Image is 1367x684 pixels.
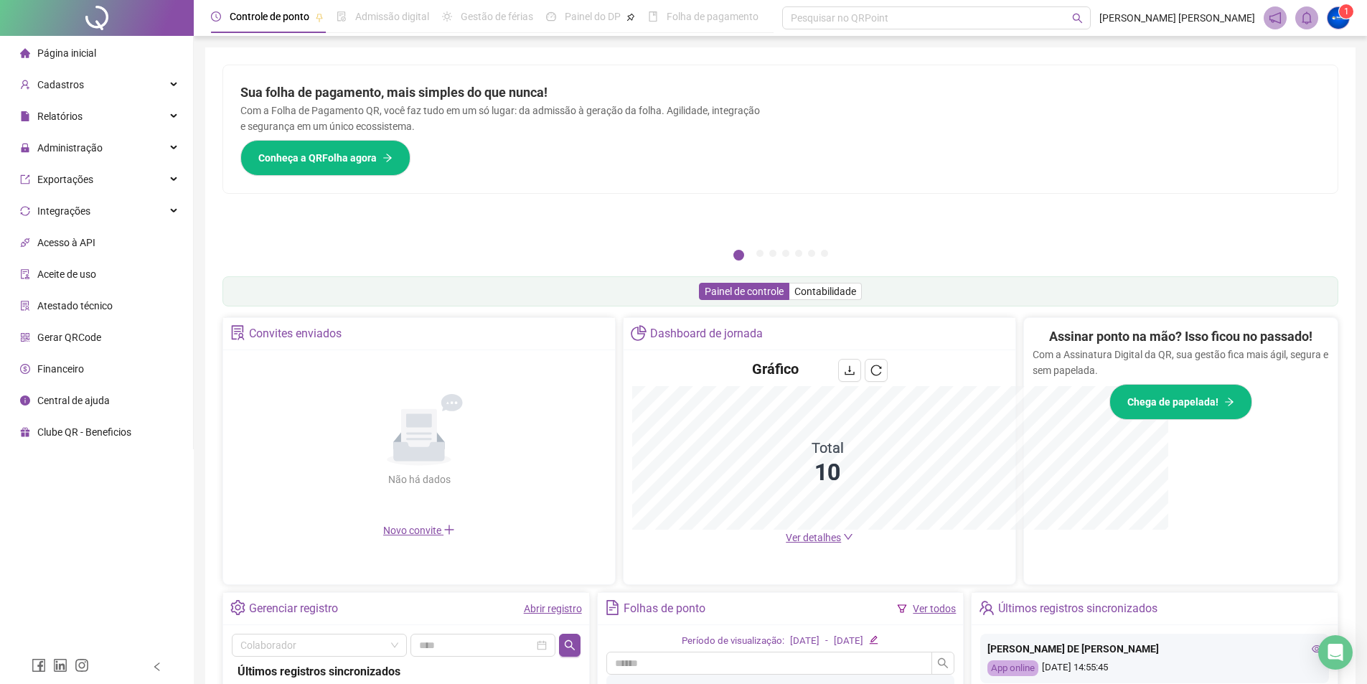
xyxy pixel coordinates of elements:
[808,250,815,257] button: 6
[238,662,575,680] div: Últimos registros sincronizados
[355,11,429,22] span: Admissão digital
[230,325,245,340] span: solution
[913,603,956,614] a: Ver todos
[1127,394,1218,410] span: Chega de papelada!
[258,150,377,166] span: Conheça a QRFolha agora
[624,596,705,621] div: Folhas de ponto
[37,205,90,217] span: Integrações
[631,325,646,340] span: pie-chart
[20,48,30,58] span: home
[667,11,758,22] span: Folha de pagamento
[1033,347,1329,378] p: Com a Assinatura Digital da QR, sua gestão fica mais ágil, segura e sem papelada.
[382,153,393,163] span: arrow-right
[32,658,46,673] span: facebook
[786,532,853,543] a: Ver detalhes down
[315,13,324,22] span: pushpin
[937,657,949,669] span: search
[897,604,907,614] span: filter
[790,634,819,649] div: [DATE]
[843,532,853,542] span: down
[20,427,30,437] span: gift
[249,322,342,346] div: Convites enviados
[37,237,95,248] span: Acesso à API
[20,206,30,216] span: sync
[37,395,110,406] span: Central de ajuda
[20,332,30,342] span: qrcode
[1344,6,1349,17] span: 1
[998,596,1157,621] div: Últimos registros sincronizados
[1099,10,1255,26] span: [PERSON_NAME] [PERSON_NAME]
[20,395,30,406] span: info-circle
[987,660,1322,677] div: [DATE] 14:55:45
[1318,635,1353,670] div: Open Intercom Messenger
[705,286,784,297] span: Painel de controle
[870,365,882,376] span: reload
[20,364,30,374] span: dollar
[240,140,410,176] button: Conheça a QRFolha agora
[794,286,856,297] span: Contabilidade
[1339,4,1353,19] sup: Atualize o seu contato no menu Meus Dados
[869,635,878,645] span: edit
[20,111,30,121] span: file
[37,332,101,343] span: Gerar QRCode
[37,47,96,59] span: Página inicial
[37,300,113,311] span: Atestado técnico
[1049,327,1312,347] h2: Assinar ponto na mão? Isso ficou no passado!
[240,103,764,134] p: Com a Folha de Pagamento QR, você faz tudo em um só lugar: da admissão à geração da folha. Agilid...
[786,532,841,543] span: Ver detalhes
[53,658,67,673] span: linkedin
[821,250,828,257] button: 7
[461,11,533,22] span: Gestão de férias
[844,365,855,376] span: download
[769,250,776,257] button: 3
[240,83,764,103] h2: Sua folha de pagamento, mais simples do que nunca!
[211,11,221,22] span: clock-circle
[37,111,83,122] span: Relatórios
[752,359,799,379] h4: Gráfico
[37,142,103,154] span: Administração
[1328,7,1349,29] img: 52457
[782,250,789,257] button: 4
[546,11,556,22] span: dashboard
[37,426,131,438] span: Clube QR - Beneficios
[626,13,635,22] span: pushpin
[733,250,744,261] button: 1
[230,600,245,615] span: setting
[20,80,30,90] span: user-add
[152,662,162,672] span: left
[682,634,784,649] div: Período de visualização:
[564,640,576,651] span: search
[20,269,30,279] span: audit
[337,11,347,22] span: file-done
[383,525,455,536] span: Novo convite
[37,174,93,185] span: Exportações
[353,472,485,487] div: Não há dados
[825,634,828,649] div: -
[442,11,452,22] span: sun
[650,322,763,346] div: Dashboard de jornada
[1312,644,1322,654] span: eye
[524,603,582,614] a: Abrir registro
[987,660,1038,677] div: App online
[249,596,338,621] div: Gerenciar registro
[795,250,802,257] button: 5
[987,641,1322,657] div: [PERSON_NAME] DE [PERSON_NAME]
[20,238,30,248] span: api
[20,143,30,153] span: lock
[20,301,30,311] span: solution
[1300,11,1313,24] span: bell
[37,79,84,90] span: Cadastros
[443,524,455,535] span: plus
[1224,397,1234,407] span: arrow-right
[756,250,764,257] button: 2
[1109,384,1252,420] button: Chega de papelada!
[648,11,658,22] span: book
[75,658,89,673] span: instagram
[1072,13,1083,24] span: search
[565,11,621,22] span: Painel do DP
[979,600,994,615] span: team
[230,11,309,22] span: Controle de ponto
[834,634,863,649] div: [DATE]
[20,174,30,184] span: export
[1269,11,1282,24] span: notification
